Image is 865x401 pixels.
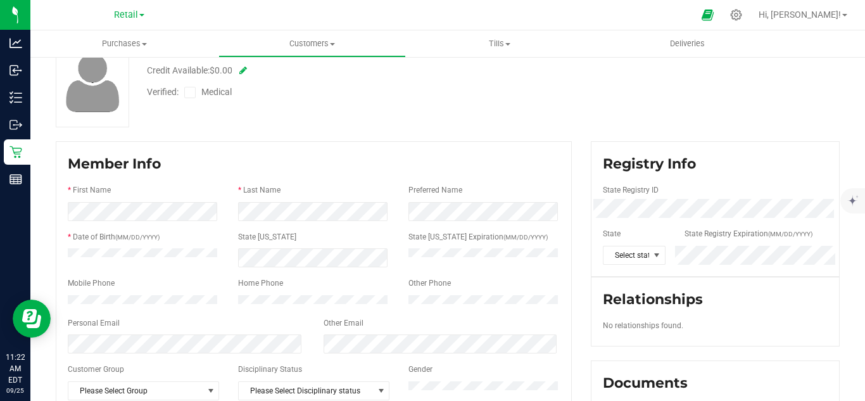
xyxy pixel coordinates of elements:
div: Manage settings [728,9,744,21]
label: State [US_STATE] [238,231,296,243]
label: Last Name [243,184,281,196]
inline-svg: Reports [9,173,22,186]
a: Deliveries [594,30,782,57]
inline-svg: Outbound [9,118,22,131]
label: Personal Email [68,317,120,329]
label: First Name [73,184,111,196]
span: Please Select Group [68,382,203,400]
label: No relationships found. [603,320,683,331]
span: Medical [201,86,237,99]
span: select [373,382,389,400]
span: Purchases [30,38,218,49]
label: State [603,228,621,239]
label: Gender [408,364,432,375]
span: Customers [219,38,406,49]
span: Registry Info [603,155,696,172]
a: Purchases [30,30,218,57]
label: State [US_STATE] Expiration [408,231,548,243]
span: Verified: [147,86,184,99]
p: 11:22 AM EDT [6,352,25,386]
label: Disciplinary Status [238,364,302,375]
span: Please Select Disciplinary status [239,382,373,400]
iframe: Resource center [13,300,51,338]
span: Deliveries [653,38,722,49]
label: Preferred Name [408,184,462,196]
inline-svg: Analytics [9,37,22,49]
label: State Registry ID [603,184,659,196]
label: Date of Birth [73,231,160,243]
img: user-icon.png [60,50,126,115]
span: $0.00 [210,65,232,75]
span: Documents [603,374,688,391]
span: Retail [114,10,138,20]
div: Credit Available: [147,64,529,77]
label: State Registry Expiration [685,228,812,239]
span: (MM/DD/YYYY) [115,234,160,241]
inline-svg: Inbound [9,64,22,77]
p: 09/25 [6,386,25,395]
label: Other Phone [408,277,451,289]
span: Hi, [PERSON_NAME]! [759,10,841,20]
span: (MM/DD/YYYY) [503,234,548,241]
span: Open Ecommerce Menu [693,3,722,27]
label: Home Phone [238,277,283,289]
span: Tills [407,38,593,49]
a: Customers [218,30,407,57]
span: Member Info [68,155,161,172]
label: Mobile Phone [68,277,115,289]
label: Other Email [324,317,363,329]
inline-svg: Retail [9,146,22,158]
span: Relationships [603,291,703,308]
inline-svg: Inventory [9,91,22,104]
label: Customer Group [68,364,124,375]
span: (MM/DD/YYYY) [768,231,812,238]
span: select [203,382,218,400]
a: Tills [406,30,594,57]
span: Select state [603,246,648,264]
